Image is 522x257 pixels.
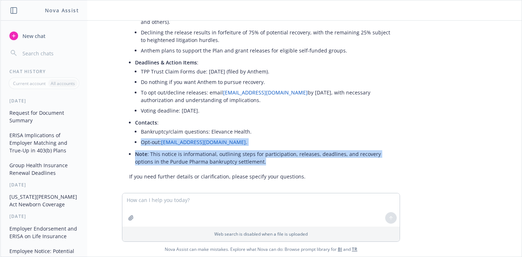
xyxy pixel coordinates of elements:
[3,242,519,257] span: Nova Assist can make mistakes. Explore what Nova can do: Browse prompt library for and
[141,77,393,87] li: Do nothing if you want Anthem to pursue recovery.
[161,139,246,146] a: [EMAIL_ADDRESS][DOMAIN_NAME]
[135,150,393,165] p: : This notice is informational, outlining steps for participation, releases, deadlines, and recov...
[141,126,393,137] li: Bankruptcy/claim questions: Elevance Health.
[141,27,393,45] li: Declining the release results in forfeiture of 75% of potential recovery, with the remaining 25% ...
[141,87,393,105] li: To opt out/decline releases: email by [DATE], with necessary authorization and understanding of i...
[1,68,87,75] div: Chat History
[135,119,157,126] span: Contacts
[1,182,87,188] div: [DATE]
[135,59,197,66] span: Deadlines & Action Items
[141,137,393,147] li: Opt-out: .
[13,80,46,87] p: Current account
[45,7,79,14] h1: Nova Assist
[135,59,393,66] p: :
[127,231,395,237] p: Web search is disabled when a file is uploaded
[51,80,75,87] p: All accounts
[338,246,342,252] a: BI
[352,246,357,252] a: TR
[141,105,393,116] li: Voting deadline: [DATE].
[1,213,87,219] div: [DATE]
[21,48,79,58] input: Search chats
[7,191,81,210] button: [US_STATE][PERSON_NAME] Act Newborn Coverage
[135,119,393,126] p: :
[7,129,81,156] button: ERISA Implications of Employer Matching and True-Up in 403(b) Plans
[7,107,81,126] button: Request for Document Summary
[7,159,81,179] button: Group Health Insurance Renewal Deadlines
[135,151,147,157] span: Note
[7,29,81,42] button: New chat
[21,32,46,40] span: New chat
[129,173,393,180] p: If you need further details or clarification, please specify your questions.
[223,89,308,96] a: [EMAIL_ADDRESS][DOMAIN_NAME]
[141,45,393,56] li: Anthem plans to support the Plan and grant releases for eligible self-funded groups.
[141,66,393,77] li: TPP Trust Claim Forms due: [DATE] (filed by Anthem).
[1,98,87,104] div: [DATE]
[7,223,81,242] button: Employer Endorsement and ERISA on Life Insurance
